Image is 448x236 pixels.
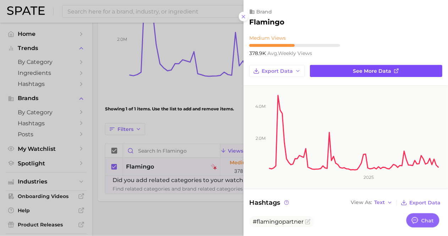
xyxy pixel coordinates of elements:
[364,175,374,180] tspan: 2025
[267,50,312,56] span: weekly views
[249,44,340,47] div: 5 / 10
[353,68,392,74] span: See more data
[267,50,278,56] abbr: average
[409,200,441,206] span: Export Data
[349,198,394,207] button: View AsText
[253,218,304,225] span: #flamingopartner
[262,68,293,74] span: Export Data
[374,201,385,204] span: Text
[399,198,442,208] button: Export Data
[249,50,267,56] span: 378.9k
[249,198,290,208] span: Hashtags
[305,219,311,225] button: Flag as miscategorized or irrelevant
[255,104,266,109] tspan: 4.0m
[249,18,284,26] h2: flamingo
[249,65,305,77] button: Export Data
[256,136,266,141] tspan: 2.0m
[310,65,442,77] a: See more data
[249,35,340,41] div: Medium Views
[351,201,372,204] span: View As
[256,9,272,15] span: brand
